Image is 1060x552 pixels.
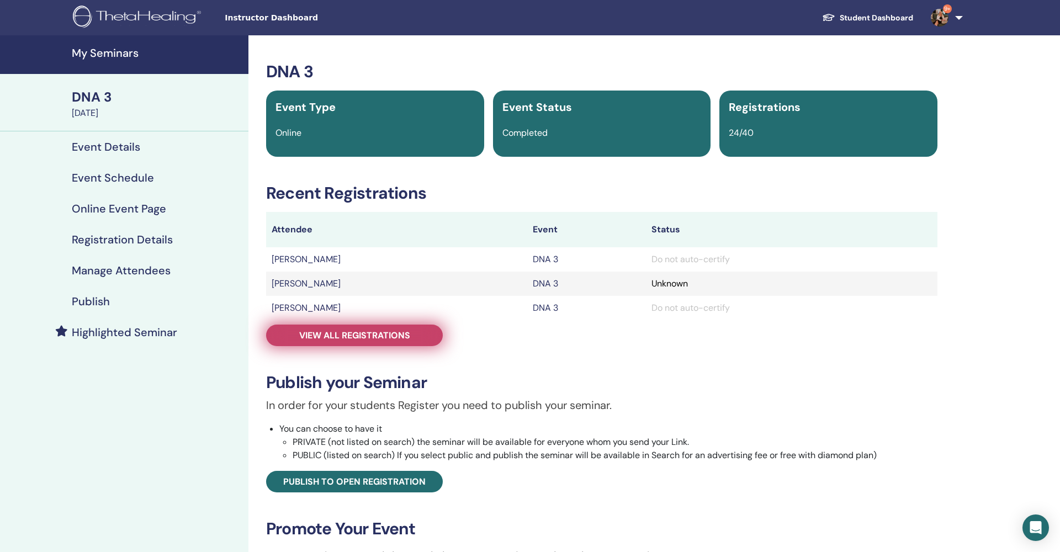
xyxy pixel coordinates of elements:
[283,476,426,487] span: Publish to open registration
[729,127,754,139] span: 24/40
[266,373,937,392] h3: Publish your Seminar
[646,212,937,247] th: Status
[72,202,166,215] h4: Online Event Page
[72,171,154,184] h4: Event Schedule
[822,13,835,22] img: graduation-cap-white.svg
[266,325,443,346] a: View all registrations
[72,46,242,60] h4: My Seminars
[527,296,646,320] td: DNA 3
[266,212,527,247] th: Attendee
[299,330,410,341] span: View all registrations
[72,295,110,308] h4: Publish
[266,183,937,203] h3: Recent Registrations
[266,471,443,492] a: Publish to open registration
[502,127,548,139] span: Completed
[502,100,572,114] span: Event Status
[527,247,646,272] td: DNA 3
[651,277,932,290] div: Unknown
[73,6,205,30] img: logo.png
[266,247,527,272] td: [PERSON_NAME]
[72,264,171,277] h4: Manage Attendees
[72,107,242,120] div: [DATE]
[266,296,527,320] td: [PERSON_NAME]
[1022,514,1049,541] div: Open Intercom Messenger
[729,100,801,114] span: Registrations
[293,449,937,462] li: PUBLIC (listed on search) If you select public and publish the seminar will be available in Searc...
[275,100,336,114] span: Event Type
[266,519,937,539] h3: Promote Your Event
[651,253,932,266] div: Do not auto-certify
[813,8,922,28] a: Student Dashboard
[65,88,248,120] a: DNA 3[DATE]
[72,88,242,107] div: DNA 3
[943,4,952,13] span: 9+
[527,212,646,247] th: Event
[293,436,937,449] li: PRIVATE (not listed on search) the seminar will be available for everyone whom you send your Link.
[266,62,937,82] h3: DNA 3
[72,233,173,246] h4: Registration Details
[72,140,140,153] h4: Event Details
[225,12,390,24] span: Instructor Dashboard
[651,301,932,315] div: Do not auto-certify
[275,127,301,139] span: Online
[266,272,527,296] td: [PERSON_NAME]
[527,272,646,296] td: DNA 3
[266,397,937,413] p: In order for your students Register you need to publish your seminar.
[72,326,177,339] h4: Highlighted Seminar
[279,422,937,462] li: You can choose to have it
[931,9,948,26] img: default.jpg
